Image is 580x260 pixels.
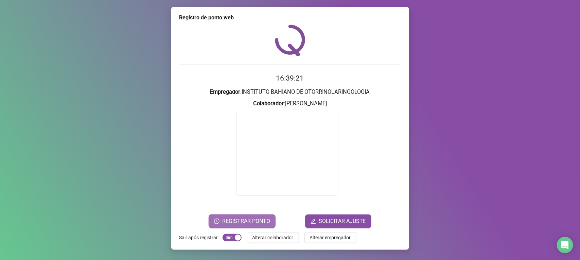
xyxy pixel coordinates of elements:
button: editSOLICITAR AJUSTE [305,214,371,228]
span: clock-circle [214,219,219,224]
button: REGISTRAR PONTO [209,214,276,228]
div: Open Intercom Messenger [557,237,573,253]
img: QRPoint [275,24,305,56]
span: SOLICITAR AJUSTE [319,217,366,225]
span: Alterar colaborador [252,234,294,241]
label: Sair após registrar [179,232,223,243]
button: Alterar empregador [304,232,356,243]
h3: : INSTITUTO BAHIANO DE OTORRINOLARINGOLOGIA [179,88,401,97]
h3: : [PERSON_NAME] [179,99,401,108]
span: edit [311,219,316,224]
span: REGISTRAR PONTO [222,217,270,225]
time: 16:39:21 [276,74,304,82]
strong: Colaborador [253,100,284,107]
span: Alterar empregador [310,234,351,241]
strong: Empregador [210,89,241,95]
div: Registro de ponto web [179,14,401,22]
button: Alterar colaborador [247,232,299,243]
